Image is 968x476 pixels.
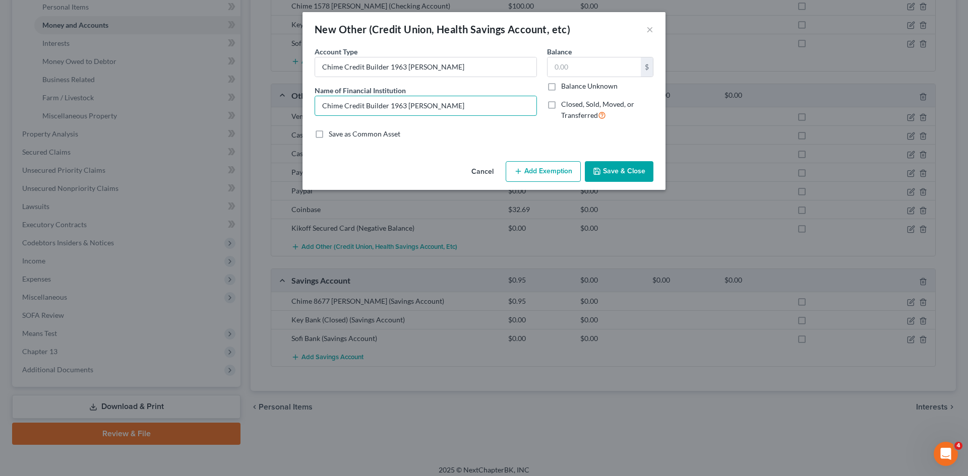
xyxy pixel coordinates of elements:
[329,129,400,139] label: Save as Common Asset
[315,46,357,57] label: Account Type
[561,100,634,119] span: Closed, Sold, Moved, or Transferred
[315,22,570,36] div: New Other (Credit Union, Health Savings Account, etc)
[547,46,572,57] label: Balance
[585,161,653,182] button: Save & Close
[934,442,958,466] iframe: Intercom live chat
[641,57,653,77] div: $
[646,23,653,35] button: ×
[548,57,641,77] input: 0.00
[561,81,618,91] label: Balance Unknown
[315,57,536,77] input: Credit Union, HSA, etc
[315,86,406,95] span: Name of Financial Institution
[954,442,962,450] span: 4
[506,161,581,182] button: Add Exemption
[463,162,502,182] button: Cancel
[315,96,536,115] input: Enter name...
